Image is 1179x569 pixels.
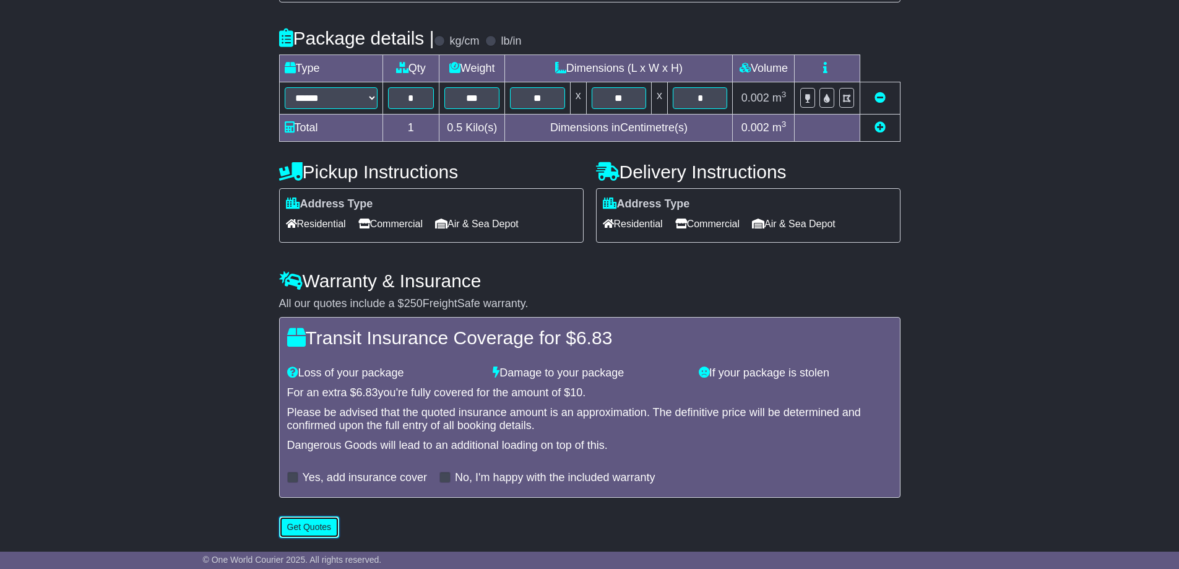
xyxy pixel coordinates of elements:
span: Residential [603,214,663,233]
span: 0.002 [741,92,769,104]
span: m [772,121,787,134]
td: Type [279,55,382,82]
h4: Transit Insurance Coverage for $ [287,328,892,348]
td: x [652,82,668,115]
span: Air & Sea Depot [752,214,836,233]
span: 0.002 [741,121,769,134]
td: Kilo(s) [439,115,505,142]
td: Weight [439,55,505,82]
td: Volume [733,55,795,82]
span: 250 [404,297,423,310]
div: If your package is stolen [693,367,899,380]
span: 6.83 [576,328,612,348]
td: x [570,82,586,115]
span: Commercial [358,214,423,233]
span: Air & Sea Depot [435,214,519,233]
label: No, I'm happy with the included warranty [455,471,655,485]
div: All our quotes include a $ FreightSafe warranty. [279,297,900,311]
label: Address Type [286,198,373,211]
div: Please be advised that the quoted insurance amount is an approximation. The definitive price will... [287,406,892,433]
h4: Warranty & Insurance [279,271,900,291]
span: Residential [286,214,346,233]
button: Get Quotes [279,516,340,538]
sup: 3 [782,119,787,129]
div: Dangerous Goods will lead to an additional loading on top of this. [287,439,892,453]
a: Add new item [875,121,886,134]
h4: Delivery Instructions [596,162,900,182]
span: 10 [570,386,582,399]
div: Damage to your package [486,367,693,380]
label: lb/in [501,35,521,48]
td: Qty [382,55,439,82]
div: Loss of your package [281,367,487,380]
td: Dimensions (L x W x H) [505,55,733,82]
div: For an extra $ you're fully covered for the amount of $ . [287,386,892,400]
span: 0.5 [447,121,462,134]
h4: Pickup Instructions [279,162,584,182]
a: Remove this item [875,92,886,104]
sup: 3 [782,90,787,99]
span: 6.83 [356,386,378,399]
span: Commercial [675,214,740,233]
label: Address Type [603,198,690,211]
td: Dimensions in Centimetre(s) [505,115,733,142]
h4: Package details | [279,28,434,48]
label: Yes, add insurance cover [303,471,427,485]
span: © One World Courier 2025. All rights reserved. [203,555,382,565]
td: 1 [382,115,439,142]
td: Total [279,115,382,142]
span: m [772,92,787,104]
label: kg/cm [449,35,479,48]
